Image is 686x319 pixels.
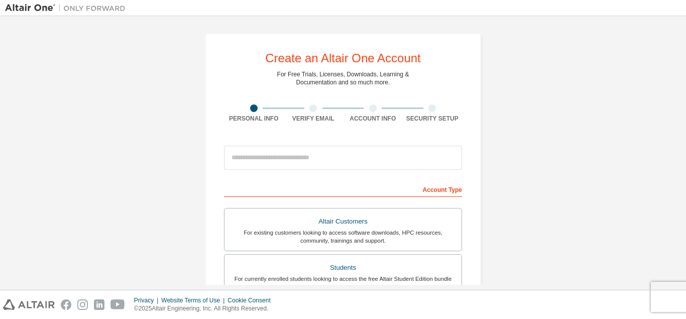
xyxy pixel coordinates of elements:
[231,261,455,275] div: Students
[224,115,284,123] div: Personal Info
[110,299,125,310] img: youtube.svg
[227,296,276,304] div: Cookie Consent
[77,299,88,310] img: instagram.svg
[231,229,455,245] div: For existing customers looking to access software downloads, HPC resources, community, trainings ...
[94,299,104,310] img: linkedin.svg
[61,299,71,310] img: facebook.svg
[134,304,277,313] p: © 2025 Altair Engineering, Inc. All Rights Reserved.
[5,3,131,13] img: Altair One
[403,115,463,123] div: Security Setup
[284,115,344,123] div: Verify Email
[231,215,455,229] div: Altair Customers
[343,115,403,123] div: Account Info
[161,296,227,304] div: Website Terms of Use
[224,181,462,197] div: Account Type
[277,70,409,86] div: For Free Trials, Licenses, Downloads, Learning & Documentation and so much more.
[231,275,455,291] div: For currently enrolled students looking to access the free Altair Student Edition bundle and all ...
[3,299,55,310] img: altair_logo.svg
[265,52,421,64] div: Create an Altair One Account
[134,296,161,304] div: Privacy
